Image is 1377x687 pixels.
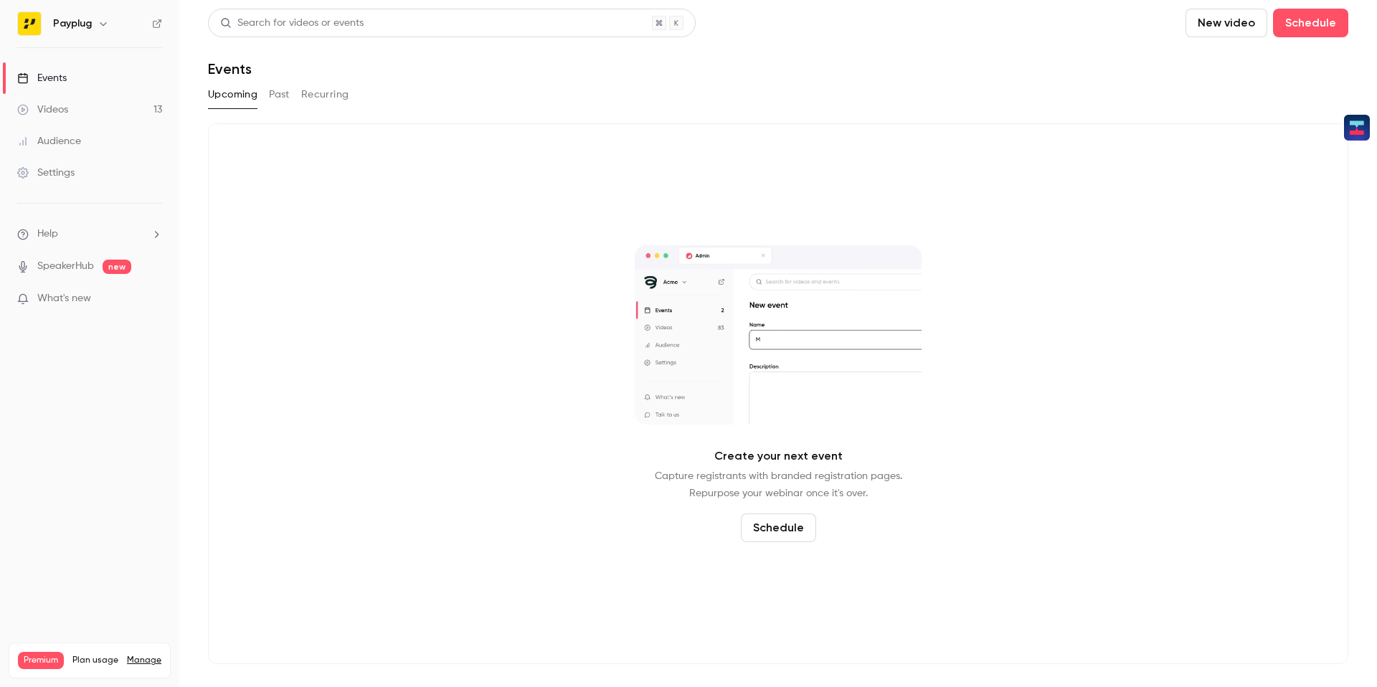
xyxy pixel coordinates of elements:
[72,655,118,666] span: Plan usage
[18,12,41,35] img: Payplug
[1186,9,1267,37] button: New video
[208,60,252,77] h1: Events
[17,166,75,180] div: Settings
[301,83,349,106] button: Recurring
[37,259,94,274] a: SpeakerHub
[17,134,81,148] div: Audience
[220,16,364,31] div: Search for videos or events
[1273,9,1348,37] button: Schedule
[17,227,162,242] li: help-dropdown-opener
[741,513,816,542] button: Schedule
[37,291,91,306] span: What's new
[18,652,64,669] span: Premium
[103,260,131,274] span: new
[714,447,843,465] p: Create your next event
[53,16,92,31] h6: Payplug
[269,83,290,106] button: Past
[208,83,257,106] button: Upcoming
[145,293,162,305] iframe: Noticeable Trigger
[655,468,902,502] p: Capture registrants with branded registration pages. Repurpose your webinar once it's over.
[127,655,161,666] a: Manage
[17,103,68,117] div: Videos
[37,227,58,242] span: Help
[17,71,67,85] div: Events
